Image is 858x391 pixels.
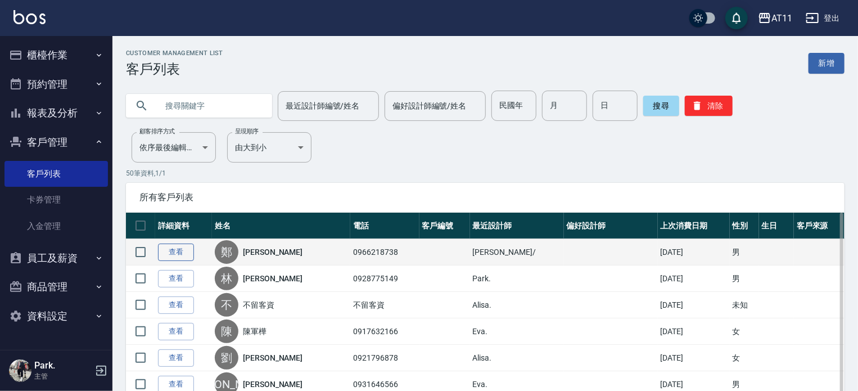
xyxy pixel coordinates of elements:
[730,239,759,266] td: 男
[4,187,108,213] a: 卡券管理
[730,213,759,239] th: 性別
[730,318,759,345] td: 女
[235,127,259,136] label: 呈現順序
[4,98,108,128] button: 報表及分析
[215,240,238,264] div: 鄭
[158,270,194,287] a: 查看
[470,213,564,239] th: 最近設計師
[350,292,419,318] td: 不留客資
[658,292,730,318] td: [DATE]
[470,318,564,345] td: Eva.
[771,11,792,25] div: AT11
[243,379,302,390] a: [PERSON_NAME]
[759,213,794,239] th: 生日
[34,360,92,371] h5: Park.
[350,266,419,292] td: 0928775149
[794,213,845,239] th: 客戶來源
[350,239,419,266] td: 0966218738
[243,299,274,311] a: 不留客資
[132,132,216,163] div: 依序最後編輯時間
[215,267,238,290] div: 林
[350,345,419,371] td: 0921796878
[126,168,845,178] p: 50 筆資料, 1 / 1
[126,50,223,57] h2: Customer Management List
[658,266,730,292] td: [DATE]
[158,323,194,340] a: 查看
[227,132,311,163] div: 由大到小
[658,345,730,371] td: [DATE]
[564,213,658,239] th: 偏好設計師
[350,318,419,345] td: 0917632166
[470,266,564,292] td: Park.
[658,213,730,239] th: 上次消費日期
[9,359,31,382] img: Person
[4,244,108,273] button: 員工及薪資
[243,352,302,363] a: [PERSON_NAME]
[801,8,845,29] button: 登出
[809,53,845,74] a: 新增
[753,7,797,30] button: AT11
[643,96,679,116] button: 搜尋
[215,293,238,317] div: 不
[158,349,194,367] a: 查看
[34,371,92,381] p: 主管
[419,213,470,239] th: 客戶編號
[4,302,108,331] button: 資料設定
[139,192,831,203] span: 所有客戶列表
[730,292,759,318] td: 未知
[470,292,564,318] td: Alisa.
[350,213,419,239] th: 電話
[658,239,730,266] td: [DATE]
[730,345,759,371] td: 女
[725,7,748,29] button: save
[158,244,194,261] a: 查看
[158,296,194,314] a: 查看
[126,61,223,77] h3: 客戶列表
[4,128,108,157] button: 客戶管理
[215,320,238,343] div: 陳
[4,272,108,302] button: 商品管理
[4,161,108,187] a: 客戶列表
[243,246,302,258] a: [PERSON_NAME]
[4,70,108,99] button: 預約管理
[212,213,350,239] th: 姓名
[470,345,564,371] td: Alisa.
[4,41,108,70] button: 櫃檯作業
[243,273,302,284] a: [PERSON_NAME]
[730,266,759,292] td: 男
[470,239,564,266] td: [PERSON_NAME]/
[658,318,730,345] td: [DATE]
[157,91,263,121] input: 搜尋關鍵字
[155,213,212,239] th: 詳細資料
[685,96,733,116] button: 清除
[243,326,267,337] a: 陳軍樺
[13,10,46,24] img: Logo
[139,127,175,136] label: 顧客排序方式
[4,213,108,239] a: 入金管理
[215,346,238,370] div: 劉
